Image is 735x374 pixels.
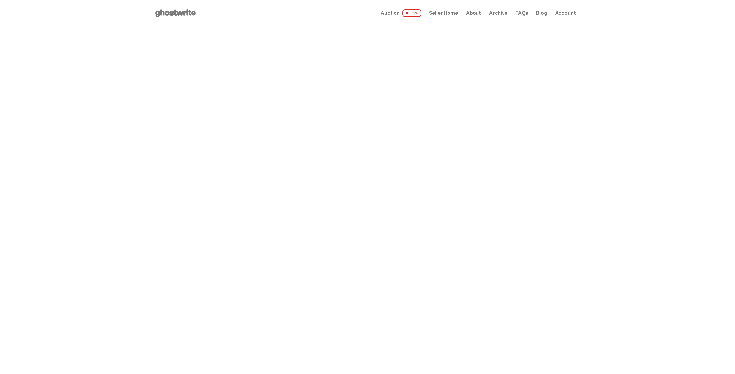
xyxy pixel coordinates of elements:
a: Seller Home [429,11,458,16]
a: Blog [536,11,547,16]
span: LIVE [402,9,421,17]
a: FAQs [515,11,528,16]
a: Account [555,11,576,16]
a: About [466,11,481,16]
a: Auction LIVE [381,9,421,17]
span: Auction [381,11,400,16]
a: Archive [489,11,507,16]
